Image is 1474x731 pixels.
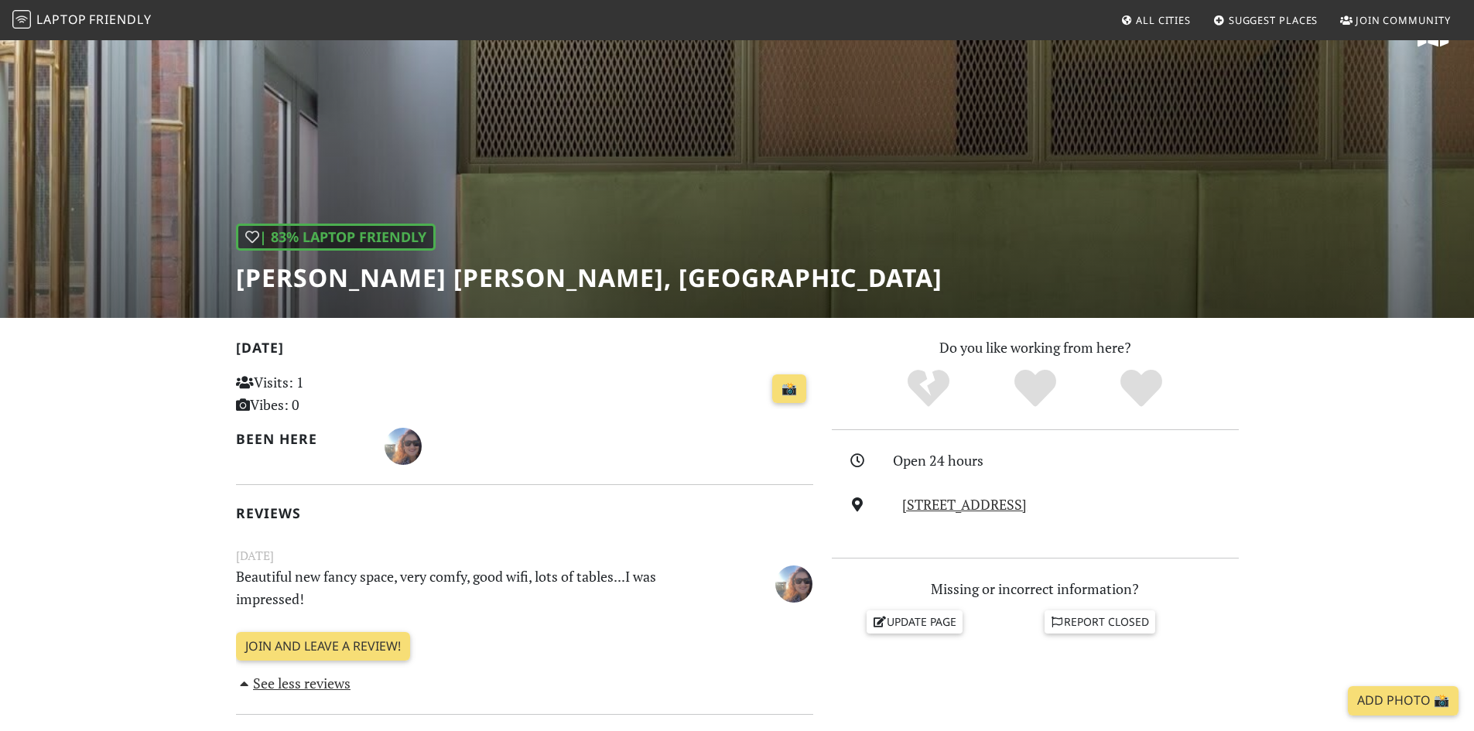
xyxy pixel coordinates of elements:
h2: Reviews [236,505,813,521]
span: Laptop [36,11,87,28]
p: Visits: 1 Vibes: 0 [236,371,416,416]
img: 5352-kiki.jpg [775,565,812,603]
img: 5352-kiki.jpg [385,428,422,465]
div: Definitely! [1088,367,1195,410]
a: All Cities [1114,6,1197,34]
a: See less reviews [236,674,351,692]
p: Missing or incorrect information? [832,578,1239,600]
span: Kiki R. [775,572,812,591]
span: All Cities [1136,13,1191,27]
a: Join and leave a review! [236,632,410,661]
span: Suggest Places [1229,13,1318,27]
div: Open 24 hours [893,449,1247,472]
a: 📸 [772,374,806,404]
small: [DATE] [227,546,822,565]
a: LaptopFriendly LaptopFriendly [12,7,152,34]
a: Report closed [1045,610,1156,634]
img: LaptopFriendly [12,10,31,29]
span: Join Community [1356,13,1451,27]
a: Suggest Places [1207,6,1325,34]
p: Beautiful new fancy space, very comfy, good wifi, lots of tables...I was impressed! [227,565,723,610]
p: Do you like working from here? [832,336,1239,359]
span: Kiki R. [385,436,422,454]
h2: Been here [236,431,367,447]
h1: [PERSON_NAME] [PERSON_NAME], [GEOGRAPHIC_DATA] [236,263,942,292]
a: [STREET_ADDRESS] [902,495,1027,514]
div: Yes [982,367,1089,410]
h2: [DATE] [236,340,813,362]
a: Join Community [1334,6,1457,34]
div: | 83% Laptop Friendly [236,224,436,251]
a: Update page [867,610,963,634]
span: Friendly [89,11,151,28]
div: No [875,367,982,410]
